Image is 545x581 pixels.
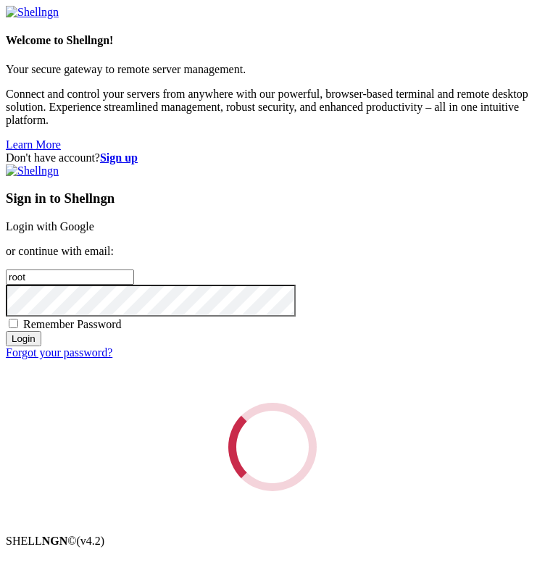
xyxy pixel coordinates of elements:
input: Login [6,331,41,346]
a: Sign up [100,151,138,164]
span: Remember Password [23,318,122,330]
p: Connect and control your servers from anywhere with our powerful, browser-based terminal and remo... [6,88,539,127]
b: NGN [42,535,68,547]
input: Remember Password [9,319,18,328]
input: Email address [6,269,134,285]
p: or continue with email: [6,245,539,258]
span: 4.2.0 [77,535,105,547]
a: Learn More [6,138,61,151]
a: Login with Google [6,220,94,233]
div: Loading... [228,403,317,491]
img: Shellngn [6,6,59,19]
a: Forgot your password? [6,346,112,359]
h4: Welcome to Shellngn! [6,34,539,47]
h3: Sign in to Shellngn [6,191,539,206]
span: SHELL © [6,535,104,547]
img: Shellngn [6,164,59,177]
div: Don't have account? [6,151,539,164]
p: Your secure gateway to remote server management. [6,63,539,76]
